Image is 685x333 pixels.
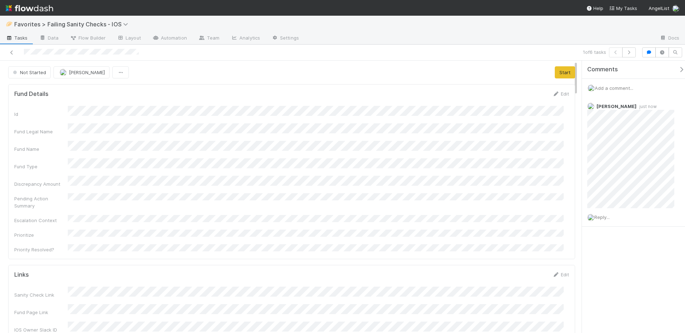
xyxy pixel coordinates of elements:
[14,128,68,135] div: Fund Legal Name
[193,33,225,44] a: Team
[6,2,53,14] img: logo-inverted-e16ddd16eac7371096b0.svg
[111,33,147,44] a: Layout
[69,70,105,75] span: [PERSON_NAME]
[14,21,132,28] span: Favorites > Failing Sanity Checks - IOS
[14,111,68,118] div: Id
[588,84,595,92] img: avatar_ddac2f35-6c49-494a-9355-db49d32eca49.png
[14,180,68,188] div: Discrepancy Amount
[587,66,618,73] span: Comments
[14,145,68,153] div: Fund Name
[14,309,68,316] div: Fund Page Link
[64,33,111,44] a: Flow Builder
[11,70,46,75] span: Not Started
[14,231,68,239] div: Prioritize
[552,91,569,97] a: Edit
[147,33,193,44] a: Automation
[649,5,669,11] span: AngelList
[8,66,51,78] button: Not Started
[609,5,637,11] span: My Tasks
[225,33,266,44] a: Analytics
[14,91,49,98] h5: Fund Details
[597,103,636,109] span: [PERSON_NAME]
[14,163,68,170] div: Fund Type
[672,5,679,12] img: avatar_ddac2f35-6c49-494a-9355-db49d32eca49.png
[6,34,28,41] span: Tasks
[70,34,106,41] span: Flow Builder
[14,271,29,278] h5: Links
[14,291,68,298] div: Sanity Check Link
[552,272,569,277] a: Edit
[654,33,685,44] a: Docs
[14,246,68,253] div: Priority Resolved?
[6,21,13,27] span: 🥟
[595,85,633,91] span: Add a comment...
[555,66,575,78] button: Start
[609,5,637,12] a: My Tasks
[266,33,305,44] a: Settings
[636,104,657,109] span: just now
[594,214,610,220] span: Reply...
[60,69,67,76] img: avatar_ddac2f35-6c49-494a-9355-db49d32eca49.png
[583,48,606,56] span: 1 of 6 tasks
[14,217,68,224] div: Escalation Context
[14,195,68,209] div: Pending Action Summary
[587,103,594,110] img: avatar_ddac2f35-6c49-494a-9355-db49d32eca49.png
[54,66,110,78] button: [PERSON_NAME]
[586,5,603,12] div: Help
[587,214,594,221] img: avatar_ddac2f35-6c49-494a-9355-db49d32eca49.png
[34,33,64,44] a: Data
